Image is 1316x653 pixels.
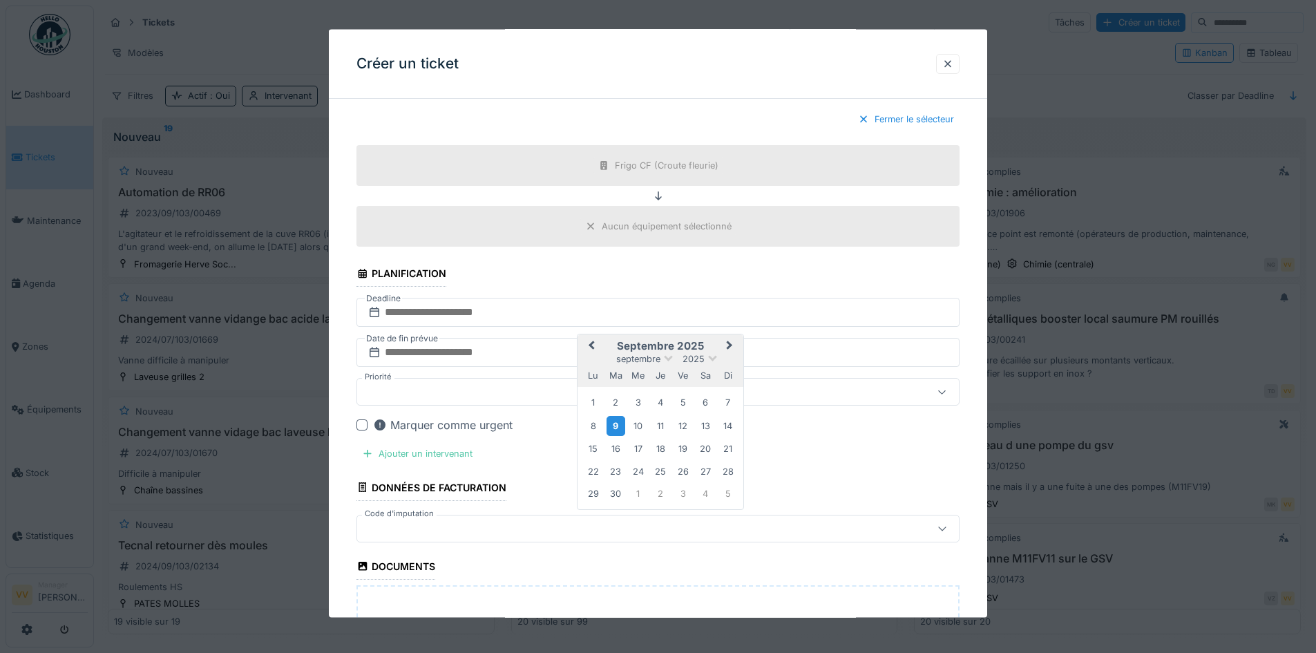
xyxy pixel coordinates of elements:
[362,507,437,519] label: Code d'imputation
[578,340,743,352] h2: septembre 2025
[651,393,670,412] div: Choose jeudi 4 septembre 2025
[356,556,435,579] div: Documents
[629,366,647,385] div: mercredi
[607,484,625,503] div: Choose mardi 30 septembre 2025
[365,331,439,346] label: Date de fin prévue
[718,439,737,458] div: Choose dimanche 21 septembre 2025
[696,484,715,503] div: Choose samedi 4 octobre 2025
[584,462,602,480] div: Choose lundi 22 septembre 2025
[356,263,446,287] div: Planification
[674,393,692,412] div: Choose vendredi 5 septembre 2025
[616,353,660,363] span: septembre
[584,366,602,385] div: lundi
[718,393,737,412] div: Choose dimanche 7 septembre 2025
[718,462,737,480] div: Choose dimanche 28 septembre 2025
[362,371,394,383] label: Priorité
[674,484,692,503] div: Choose vendredi 3 octobre 2025
[356,55,459,73] h3: Créer un ticket
[651,462,670,480] div: Choose jeudi 25 septembre 2025
[356,477,506,500] div: Données de facturation
[582,391,739,504] div: Month septembre, 2025
[674,416,692,435] div: Choose vendredi 12 septembre 2025
[584,393,602,412] div: Choose lundi 1 septembre 2025
[683,353,705,363] span: 2025
[365,291,402,306] label: Deadline
[718,366,737,385] div: dimanche
[651,439,670,458] div: Choose jeudi 18 septembre 2025
[607,366,625,385] div: mardi
[629,439,647,458] div: Choose mercredi 17 septembre 2025
[852,110,960,129] div: Fermer le sélecteur
[651,366,670,385] div: jeudi
[607,462,625,480] div: Choose mardi 23 septembre 2025
[602,220,732,233] div: Aucun équipement sélectionné
[629,393,647,412] div: Choose mercredi 3 septembre 2025
[615,159,718,172] div: Frigo CF (Croute fleurie)
[584,416,602,435] div: Choose lundi 8 septembre 2025
[720,336,742,358] button: Next Month
[718,416,737,435] div: Choose dimanche 14 septembre 2025
[607,415,625,435] div: Choose mardi 9 septembre 2025
[696,462,715,480] div: Choose samedi 27 septembre 2025
[356,444,478,463] div: Ajouter un intervenant
[696,439,715,458] div: Choose samedi 20 septembre 2025
[674,439,692,458] div: Choose vendredi 19 septembre 2025
[718,484,737,503] div: Choose dimanche 5 octobre 2025
[674,366,692,385] div: vendredi
[696,366,715,385] div: samedi
[584,484,602,503] div: Choose lundi 29 septembre 2025
[674,462,692,480] div: Choose vendredi 26 septembre 2025
[629,416,647,435] div: Choose mercredi 10 septembre 2025
[607,439,625,458] div: Choose mardi 16 septembre 2025
[584,439,602,458] div: Choose lundi 15 septembre 2025
[651,484,670,503] div: Choose jeudi 2 octobre 2025
[629,462,647,480] div: Choose mercredi 24 septembre 2025
[607,393,625,412] div: Choose mardi 2 septembre 2025
[629,484,647,503] div: Choose mercredi 1 octobre 2025
[373,417,513,433] div: Marquer comme urgent
[696,416,715,435] div: Choose samedi 13 septembre 2025
[696,393,715,412] div: Choose samedi 6 septembre 2025
[651,416,670,435] div: Choose jeudi 11 septembre 2025
[579,336,601,358] button: Previous Month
